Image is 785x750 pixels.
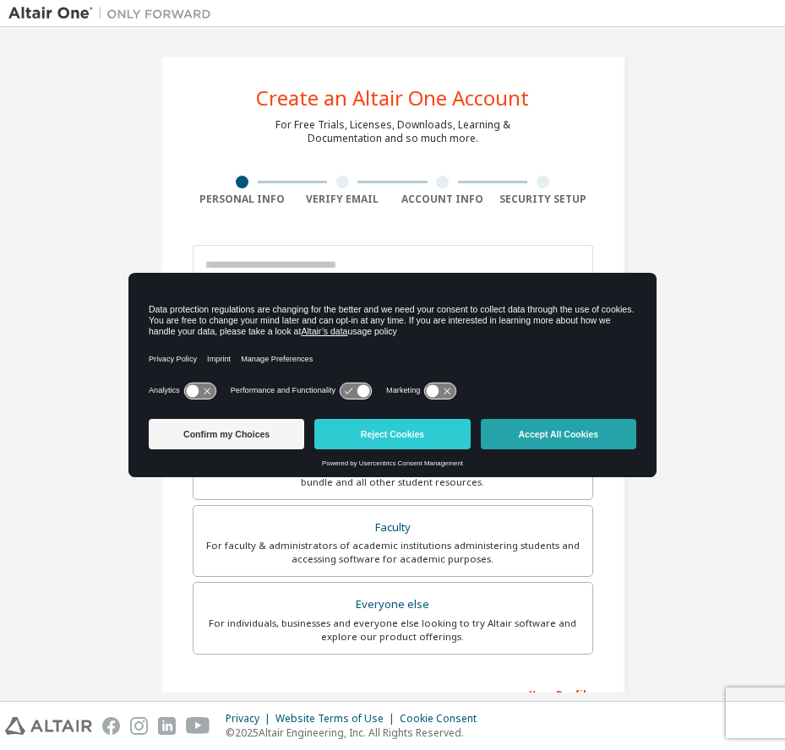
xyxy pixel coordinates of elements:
p: © 2025 Altair Engineering, Inc. All Rights Reserved. [226,726,487,740]
div: Account Info [393,193,493,206]
div: Website Terms of Use [275,712,400,726]
div: Everyone else [204,593,582,617]
img: linkedin.svg [158,717,176,735]
div: Faculty [204,516,582,540]
div: Create an Altair One Account [256,88,529,108]
img: youtube.svg [186,717,210,735]
img: instagram.svg [130,717,148,735]
img: facebook.svg [102,717,120,735]
div: Personal Info [193,193,293,206]
img: Altair One [8,5,220,22]
div: Your Profile [193,680,593,707]
div: For faculty & administrators of academic institutions administering students and accessing softwa... [204,539,582,566]
img: altair_logo.svg [5,717,92,735]
div: For individuals, businesses and everyone else looking to try Altair software and explore our prod... [204,617,582,644]
div: Privacy [226,712,275,726]
div: Cookie Consent [400,712,487,726]
div: Security Setup [493,193,593,206]
div: For Free Trials, Licenses, Downloads, Learning & Documentation and so much more. [275,118,510,145]
div: Verify Email [292,193,393,206]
